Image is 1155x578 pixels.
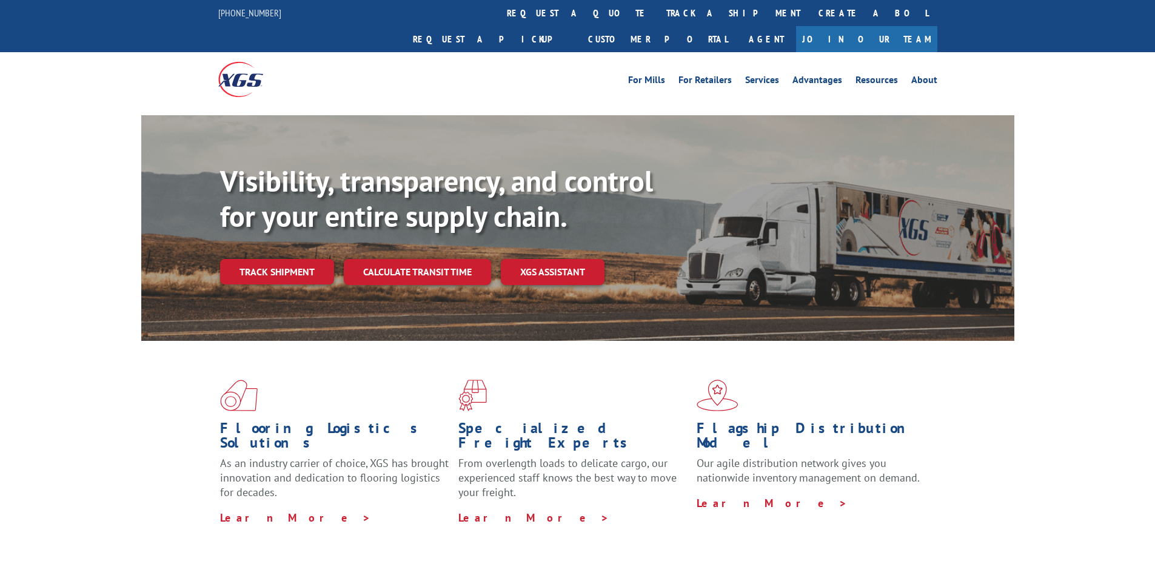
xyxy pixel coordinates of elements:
a: For Retailers [678,75,732,89]
a: Request a pickup [404,26,579,52]
img: xgs-icon-focused-on-flooring-red [458,380,487,411]
span: As an industry carrier of choice, XGS has brought innovation and dedication to flooring logistics... [220,456,449,499]
a: Join Our Team [796,26,937,52]
a: XGS ASSISTANT [501,259,604,285]
a: Services [745,75,779,89]
a: Learn More > [220,511,371,525]
a: About [911,75,937,89]
a: For Mills [628,75,665,89]
h1: Flooring Logistics Solutions [220,421,449,456]
a: Track shipment [220,259,334,284]
a: Customer Portal [579,26,737,52]
p: From overlength loads to delicate cargo, our experienced staff knows the best way to move your fr... [458,456,688,510]
img: xgs-icon-total-supply-chain-intelligence-red [220,380,258,411]
a: Resources [855,75,898,89]
span: Our agile distribution network gives you nationwide inventory management on demand. [697,456,920,485]
a: Calculate transit time [344,259,491,285]
a: [PHONE_NUMBER] [218,7,281,19]
a: Learn More > [458,511,609,525]
img: xgs-icon-flagship-distribution-model-red [697,380,738,411]
a: Learn More > [697,496,848,510]
a: Agent [737,26,796,52]
a: Advantages [792,75,842,89]
h1: Flagship Distribution Model [697,421,926,456]
h1: Specialized Freight Experts [458,421,688,456]
b: Visibility, transparency, and control for your entire supply chain. [220,162,653,235]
